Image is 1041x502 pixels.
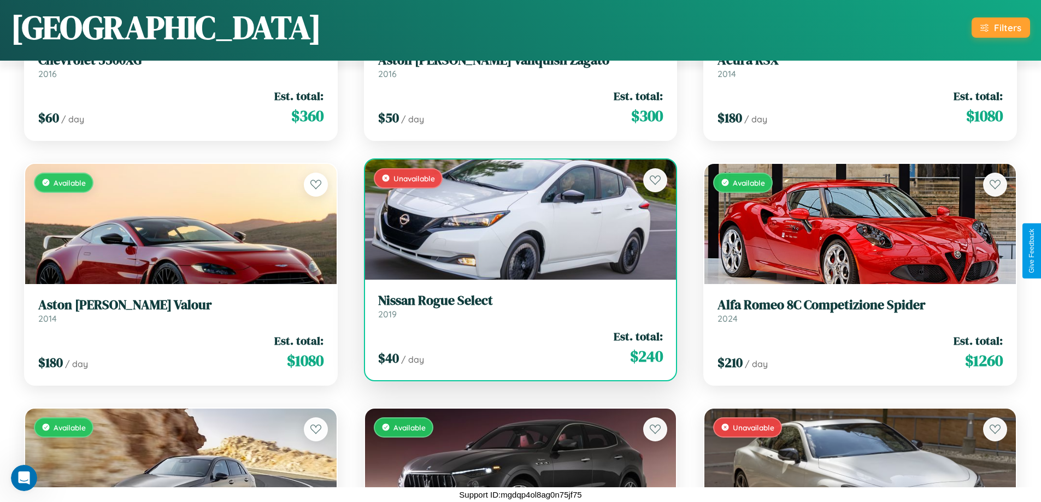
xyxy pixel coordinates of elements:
[631,105,663,127] span: $ 300
[972,17,1030,38] button: Filters
[38,68,57,79] span: 2016
[38,52,324,79] a: Chevrolet 5500XG2016
[717,52,1003,68] h3: Acura RSX
[54,423,86,432] span: Available
[11,5,321,50] h1: [GEOGRAPHIC_DATA]
[994,22,1021,33] div: Filters
[717,52,1003,79] a: Acura RSX2014
[378,52,663,68] h3: Aston [PERSON_NAME] Vanquish Zagato
[1028,229,1036,273] div: Give Feedback
[966,105,1003,127] span: $ 1080
[459,487,581,502] p: Support ID: mgdqp4ol8ag0n75jf75
[38,297,324,324] a: Aston [PERSON_NAME] Valour2014
[954,333,1003,349] span: Est. total:
[717,68,736,79] span: 2014
[744,114,767,125] span: / day
[274,88,324,104] span: Est. total:
[393,174,435,183] span: Unavailable
[378,293,663,309] h3: Nissan Rogue Select
[11,465,37,491] iframe: Intercom live chat
[717,353,743,371] span: $ 210
[291,105,324,127] span: $ 360
[733,423,774,432] span: Unavailable
[61,114,84,125] span: / day
[745,358,768,369] span: / day
[378,52,663,79] a: Aston [PERSON_NAME] Vanquish Zagato2016
[378,349,399,367] span: $ 40
[717,297,1003,313] h3: Alfa Romeo 8C Competizione Spider
[630,345,663,367] span: $ 240
[38,52,324,68] h3: Chevrolet 5500XG
[614,328,663,344] span: Est. total:
[38,109,59,127] span: $ 60
[65,358,88,369] span: / day
[401,114,424,125] span: / day
[378,309,397,320] span: 2019
[274,333,324,349] span: Est. total:
[717,297,1003,324] a: Alfa Romeo 8C Competizione Spider2024
[378,68,397,79] span: 2016
[717,313,738,324] span: 2024
[38,313,57,324] span: 2014
[378,109,399,127] span: $ 50
[38,353,63,371] span: $ 180
[38,297,324,313] h3: Aston [PERSON_NAME] Valour
[54,178,86,187] span: Available
[717,109,742,127] span: $ 180
[287,350,324,371] span: $ 1080
[401,354,424,365] span: / day
[614,88,663,104] span: Est. total:
[733,178,765,187] span: Available
[393,423,426,432] span: Available
[378,293,663,320] a: Nissan Rogue Select2019
[954,88,1003,104] span: Est. total:
[965,350,1003,371] span: $ 1260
